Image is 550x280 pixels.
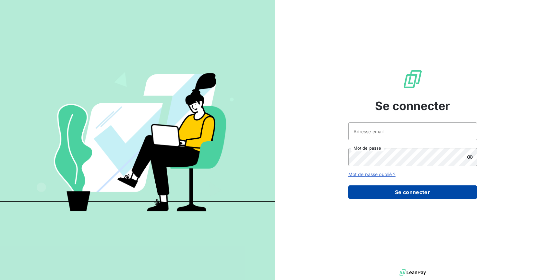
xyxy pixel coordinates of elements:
[399,268,426,277] img: logo
[348,185,477,199] button: Se connecter
[375,97,450,115] span: Se connecter
[402,69,423,89] img: Logo LeanPay
[348,172,396,177] a: Mot de passe oublié ?
[348,122,477,140] input: placeholder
